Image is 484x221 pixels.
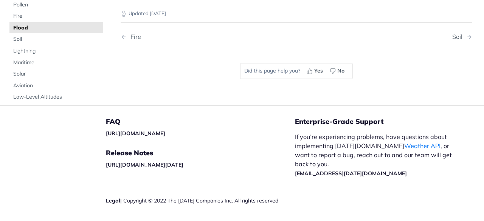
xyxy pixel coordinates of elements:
div: Fire [127,33,141,40]
span: Maritime [13,59,101,66]
a: Low-Level Altitudes [9,91,103,103]
a: Lightning [9,45,103,57]
span: Aviation [13,82,101,90]
a: Maritime [9,57,103,68]
a: Next Page: Soil [452,33,472,40]
div: | Copyright © 2022 The [DATE] Companies Inc. All rights reserved [106,197,295,204]
a: Solar [9,68,103,80]
span: Lightning [13,47,101,55]
span: No [337,67,344,75]
a: [URL][DOMAIN_NAME][DATE] [106,161,183,168]
a: Aviation [9,80,103,91]
h5: Release Notes [106,148,295,158]
a: Fire [9,11,103,22]
nav: Pagination Controls [121,26,472,48]
span: Yes [314,67,323,75]
button: Yes [304,65,327,77]
span: Pollen [13,1,101,9]
a: Soil [9,34,103,45]
a: [EMAIL_ADDRESS][DATE][DOMAIN_NAME] [295,170,407,177]
a: [URL][DOMAIN_NAME] [106,130,165,137]
a: Legal [106,197,120,204]
p: If you’re experiencing problems, have questions about implementing [DATE][DOMAIN_NAME] , or want ... [295,132,453,178]
a: Previous Page: Fire [121,33,271,40]
span: Soil [13,36,101,43]
a: Wet Bulb Globe Temperature [9,103,103,114]
div: Did this page help you? [240,63,353,79]
div: Soil [452,33,466,40]
span: Wet Bulb Globe Temperature [13,105,101,113]
a: Weather API [404,142,441,150]
span: Fire [13,12,101,20]
span: Flood [13,24,101,32]
h5: FAQ [106,117,295,126]
a: Flood [9,22,103,34]
span: Low-Level Altitudes [13,93,101,101]
button: No [327,65,349,77]
h5: Enterprise-Grade Support [295,117,465,126]
span: Solar [13,70,101,78]
p: Updated [DATE] [121,10,472,17]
